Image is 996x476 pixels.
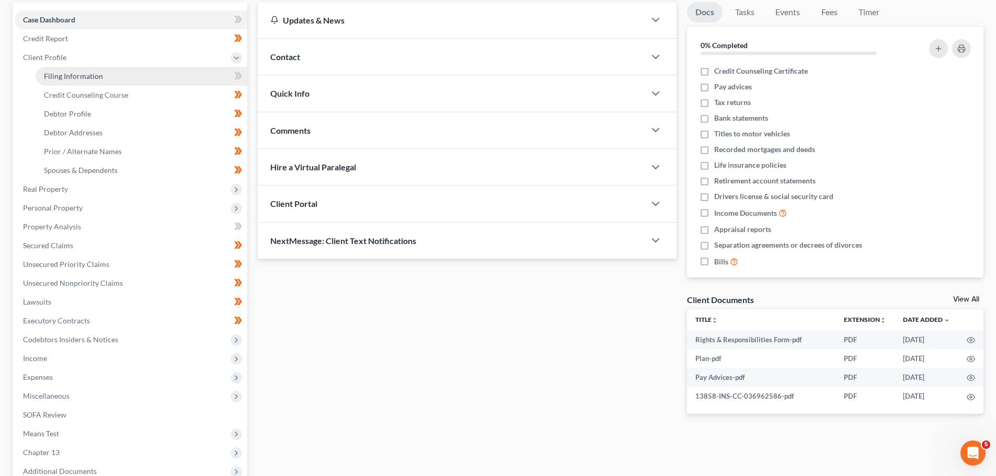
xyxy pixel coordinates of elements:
[727,2,763,22] a: Tasks
[270,15,633,26] div: Updates & News
[44,128,102,137] span: Debtor Addresses
[714,113,768,123] span: Bank statements
[953,296,979,303] a: View All
[23,316,90,325] span: Executory Contracts
[982,440,990,449] span: 5
[701,41,748,50] strong: 0% Completed
[895,387,958,405] td: [DATE]
[15,274,247,293] a: Unsecured Nonpriority Claims
[714,97,751,108] span: Tax returns
[15,236,247,255] a: Secured Claims
[44,147,122,156] span: Prior / Alternate Names
[714,191,833,202] span: Drivers license & social security card
[903,316,950,323] a: Date Added expand_more
[687,2,723,22] a: Docs
[44,109,91,118] span: Debtor Profile
[270,52,300,62] span: Contact
[44,72,103,80] span: Filing Information
[23,203,83,212] span: Personal Property
[36,105,247,123] a: Debtor Profile
[15,311,247,330] a: Executory Contracts
[850,2,888,22] a: Timer
[15,255,247,274] a: Unsecured Priority Claims
[36,86,247,105] a: Credit Counseling Course
[36,161,247,180] a: Spouses & Dependents
[23,184,68,193] span: Real Property
[23,429,59,438] span: Means Test
[714,257,728,267] span: Bills
[15,29,247,48] a: Credit Report
[714,82,752,92] span: Pay advices
[270,88,310,98] span: Quick Info
[23,297,51,306] span: Lawsuits
[812,2,846,22] a: Fees
[960,440,986,466] iframe: Intercom live chat
[23,335,118,344] span: Codebtors Insiders & Notices
[44,166,118,175] span: Spouses & Dependents
[36,67,247,86] a: Filing Information
[695,316,718,323] a: Titleunfold_more
[767,2,808,22] a: Events
[895,330,958,349] td: [DATE]
[36,142,247,161] a: Prior / Alternate Names
[270,199,317,208] span: Client Portal
[835,387,895,405] td: PDF
[23,391,70,400] span: Miscellaneous
[23,278,123,287] span: Unsecured Nonpriority Claims
[44,90,128,99] span: Credit Counseling Course
[270,125,311,135] span: Comments
[15,10,247,29] a: Case Dashboard
[15,293,247,311] a: Lawsuits
[23,448,60,457] span: Chapter 13
[687,330,835,349] td: Rights & Responsibilities Form-pdf
[880,317,886,323] i: unfold_more
[270,236,416,246] span: NextMessage: Client Text Notifications
[714,208,777,218] span: Income Documents
[687,368,835,387] td: Pay Advices-pdf
[687,294,754,305] div: Client Documents
[687,387,835,405] td: 13858-INS-CC-036962586-pdf
[844,316,886,323] a: Extensionunfold_more
[23,410,66,419] span: SOFA Review
[23,373,53,381] span: Expenses
[895,349,958,368] td: [DATE]
[23,354,47,363] span: Income
[714,144,815,155] span: Recorded mortgages and deeds
[15,217,247,236] a: Property Analysis
[23,53,66,62] span: Client Profile
[270,162,356,172] span: Hire a Virtual Paralegal
[835,330,895,349] td: PDF
[714,224,771,235] span: Appraisal reports
[712,317,718,323] i: unfold_more
[714,160,786,170] span: Life insurance policies
[23,222,81,231] span: Property Analysis
[23,467,97,475] span: Additional Documents
[895,368,958,387] td: [DATE]
[23,34,68,43] span: Credit Report
[23,15,75,24] span: Case Dashboard
[714,129,790,139] span: Titles to motor vehicles
[23,260,109,269] span: Unsecured Priority Claims
[944,317,950,323] i: expand_more
[714,240,862,250] span: Separation agreements or decrees of divorces
[835,368,895,387] td: PDF
[835,349,895,368] td: PDF
[15,405,247,424] a: SOFA Review
[714,66,808,76] span: Credit Counseling Certificate
[687,349,835,368] td: Plan-pdf
[714,176,816,186] span: Retirement account statements
[23,241,73,250] span: Secured Claims
[36,123,247,142] a: Debtor Addresses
